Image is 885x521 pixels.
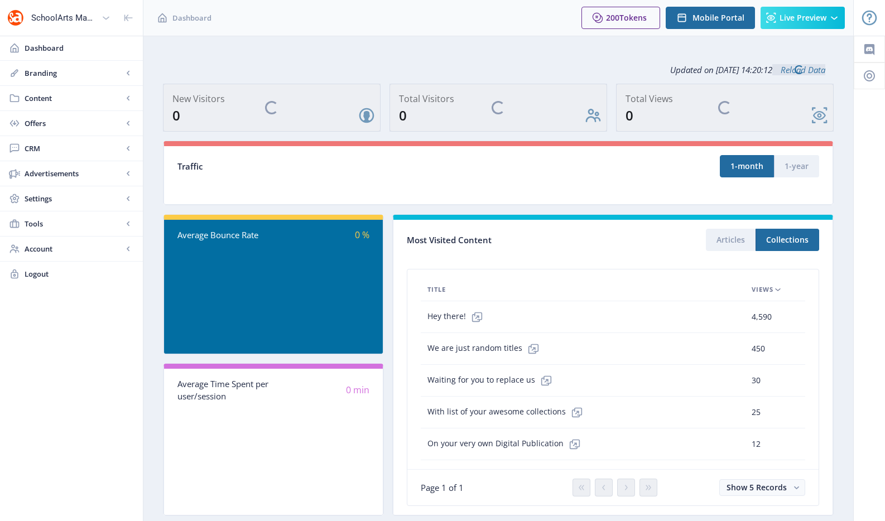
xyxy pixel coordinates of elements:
div: Updated on [DATE] 14:20:12 [163,56,834,84]
span: Advertisements [25,168,123,179]
a: Reload Data [772,64,825,75]
button: Show 5 Records [719,479,805,496]
span: Dashboard [172,12,211,23]
div: SchoolArts Magazine [31,6,97,30]
span: Offers [25,118,123,129]
button: 200Tokens [581,7,660,29]
span: Mobile Portal [692,13,744,22]
span: 0 % [355,229,369,241]
span: Waiting for you to replace us [427,369,557,392]
span: Hey there! [427,306,488,328]
button: Mobile Portal [666,7,755,29]
div: Most Visited Content [407,231,613,249]
button: 1-month [720,155,774,177]
div: Average Time Spent per user/session [177,378,273,403]
span: We are just random titles [427,337,545,360]
button: Live Preview [761,7,845,29]
span: Tools [25,218,123,229]
span: Dashboard [25,42,134,54]
img: properties.app_icon.png [7,9,25,27]
span: 30 [752,374,761,387]
span: Account [25,243,123,254]
span: Settings [25,193,123,204]
button: 1-year [774,155,819,177]
div: 0 min [273,384,369,397]
span: 4,590 [752,310,772,324]
button: Articles [706,229,756,251]
span: With list of your awesome collections [427,401,588,423]
span: Branding [25,67,123,79]
span: 450 [752,342,765,355]
div: Traffic [177,160,498,173]
span: Logout [25,268,134,279]
span: On your very own Digital Publication [427,433,586,455]
span: CRM [25,143,123,154]
div: Average Bounce Rate [177,229,273,242]
span: Page 1 of 1 [421,482,464,493]
span: Tokens [619,12,647,23]
span: Live Preview [780,13,826,22]
span: Title [427,283,446,296]
span: Content [25,93,123,104]
span: 25 [752,406,761,419]
button: Collections [756,229,819,251]
span: Views [752,283,773,296]
span: Show 5 Records [727,482,787,493]
span: 12 [752,437,761,451]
